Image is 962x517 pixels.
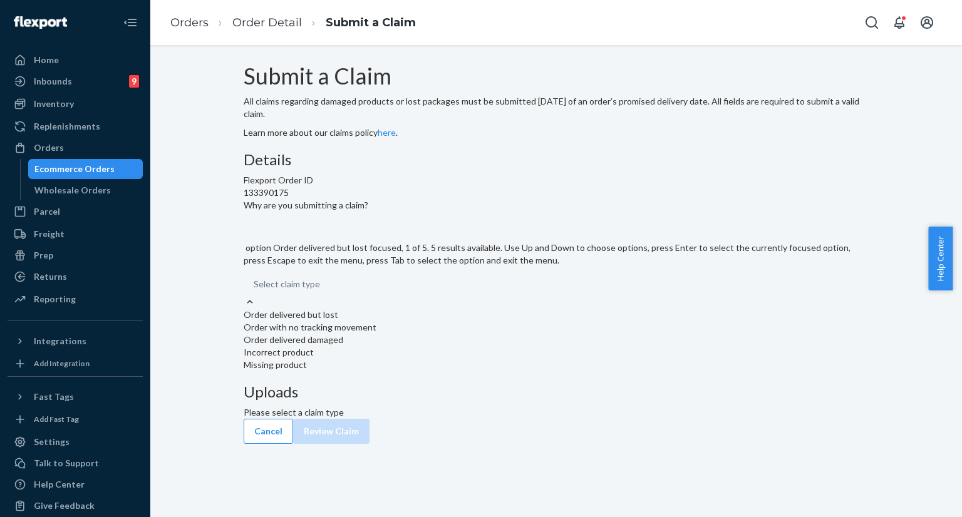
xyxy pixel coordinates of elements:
a: Inventory [8,94,143,114]
ol: breadcrumbs [160,4,426,41]
div: Orders [34,141,64,154]
button: Integrations [8,331,143,351]
button: Help Center [928,227,953,290]
div: Freight [34,228,65,240]
div: Wholesale Orders [34,184,111,197]
a: Reporting [8,289,143,309]
div: Flexport Order ID [244,174,869,187]
button: Open notifications [887,10,912,35]
div: Order with no tracking movement [244,321,869,334]
a: Submit a Claim [326,16,416,29]
a: Ecommerce Orders [28,159,143,179]
img: Flexport logo [14,16,67,29]
div: Help Center [34,478,85,491]
a: Wholesale Orders [28,180,143,200]
a: Settings [8,432,143,452]
div: Order delivered damaged [244,334,869,346]
a: Returns [8,267,143,287]
div: Inbounds [34,75,72,88]
a: Orders [8,138,143,158]
h1: Submit a Claim [244,64,869,89]
div: Give Feedback [34,499,95,512]
h3: Uploads [244,384,869,400]
div: Talk to Support [34,457,99,469]
div: Replenishments [34,120,100,133]
button: Close Navigation [118,10,143,35]
button: Open Search Box [859,10,884,35]
div: Incorrect product [244,346,869,359]
button: Cancel [244,419,293,444]
a: Orders [170,16,209,29]
div: Settings [34,436,70,448]
input: Why are you submitting a claim? option Order delivered but lost focused, 1 of 5. 5 results availa... [320,278,321,290]
a: Inbounds9 [8,71,143,91]
p: Why are you submitting a claim? [244,199,368,212]
p: Please select a claim type [244,406,869,419]
a: Prep [8,245,143,265]
a: Parcel [8,202,143,222]
a: Help Center [8,474,143,494]
div: Add Integration [34,358,90,369]
p: All claims regarding damaged products or lost packages must be submitted [DATE] of an order’s pro... [244,95,869,120]
div: Integrations [34,335,86,347]
h3: Details [244,151,869,168]
div: Inventory [34,98,74,110]
div: Order delivered but lost [244,309,869,321]
div: 133390175 [244,187,869,199]
div: Fast Tags [34,391,74,403]
div: Reporting [34,293,76,305]
a: here [378,127,396,138]
a: Talk to Support [8,453,143,473]
a: Home [8,50,143,70]
button: Fast Tags [8,387,143,407]
div: Prep [34,249,53,262]
div: Missing product [244,359,869,371]
div: 9 [129,75,139,88]
div: Add Fast Tag [34,414,79,424]
div: Returns [34,270,67,283]
div: Parcel [34,205,60,218]
p: Learn more about our claims policy . [244,126,869,139]
a: Replenishments [8,116,143,136]
a: Add Fast Tag [8,412,143,427]
div: Select claim type [254,278,320,290]
p: option Order delivered but lost focused, 1 of 5. 5 results available. Use Up and Down to choose o... [244,242,869,267]
div: Ecommerce Orders [34,163,115,175]
button: Give Feedback [8,496,143,516]
a: Order Detail [232,16,302,29]
a: Add Integration [8,356,143,371]
div: Home [34,54,59,66]
button: Review Claim [293,419,370,444]
a: Freight [8,224,143,244]
button: Open account menu [914,10,939,35]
